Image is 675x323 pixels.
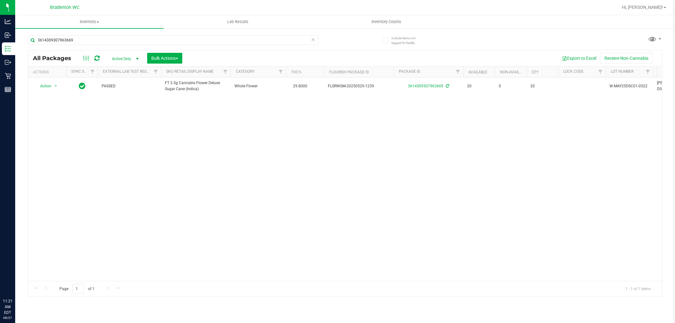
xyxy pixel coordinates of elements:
span: 20 [467,83,491,89]
inline-svg: Retail [5,73,11,79]
inline-svg: Reports [5,86,11,93]
span: select [52,82,60,90]
span: In Sync [79,82,85,90]
iframe: Resource center [6,272,25,291]
span: FLSRWGM-20250529-1239 [328,83,390,89]
span: W-MAY25DSC01-0522 [609,83,649,89]
button: Bulk Actions [147,53,182,64]
p: 11:21 AM EDT [3,298,12,315]
p: 08/27 [3,315,12,320]
a: Inventory [15,15,164,28]
a: Category [236,69,254,74]
a: Lock Code [563,69,584,74]
inline-svg: Analytics [5,18,11,25]
inline-svg: Outbound [5,59,11,65]
a: Filter [643,66,653,77]
button: Export to Excel [558,53,600,64]
a: Package ID [399,69,420,74]
a: Inventory Counts [312,15,460,28]
a: Qty [532,70,539,74]
span: Action [34,82,52,90]
span: FT 3.5g Cannabis Flower Deluxe Sugar Cane (Indica) [165,80,227,92]
span: Inventory [15,19,164,25]
a: Available [468,70,487,74]
a: External Lab Test Result [103,69,153,74]
span: Lab Results [219,19,257,25]
span: Inventory Counts [363,19,410,25]
span: 1 - 1 of 1 items [620,284,656,293]
a: Filter [87,66,98,77]
div: Actions [33,70,64,74]
span: 20 [530,83,554,89]
a: Sku Retail Display Name [166,69,214,74]
span: Hi, [PERSON_NAME]! [622,5,663,10]
button: Receive Non-Cannabis [600,53,653,64]
span: PASSED [102,83,157,89]
a: Filter [220,66,231,77]
input: 1 [72,284,84,294]
a: Non-Available [500,70,528,74]
a: Sync Status [71,69,96,74]
a: Filter [276,66,286,77]
a: Lot Number [611,69,634,74]
span: 29.8000 [290,82,310,91]
inline-svg: Inbound [5,32,11,38]
a: Flourish Package ID [329,70,369,74]
a: Filter [151,66,161,77]
span: Page of 1 [54,284,100,294]
a: THC% [291,70,302,74]
a: Lab Results [164,15,312,28]
span: Include items not tagged for facility [391,36,423,45]
span: 0 [499,83,523,89]
inline-svg: Inventory [5,46,11,52]
input: Search Package ID, Item Name, SKU, Lot or Part Number... [28,35,318,45]
span: Whole Flower [234,83,282,89]
span: Clear [311,35,316,44]
span: All Packages [33,55,78,62]
a: 3614309307963669 [408,84,443,88]
a: Filter [453,66,463,77]
a: Filter [595,66,606,77]
span: Sync from Compliance System [445,84,449,88]
span: Bulk Actions [151,56,178,61]
span: Bradenton WC [50,5,79,10]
